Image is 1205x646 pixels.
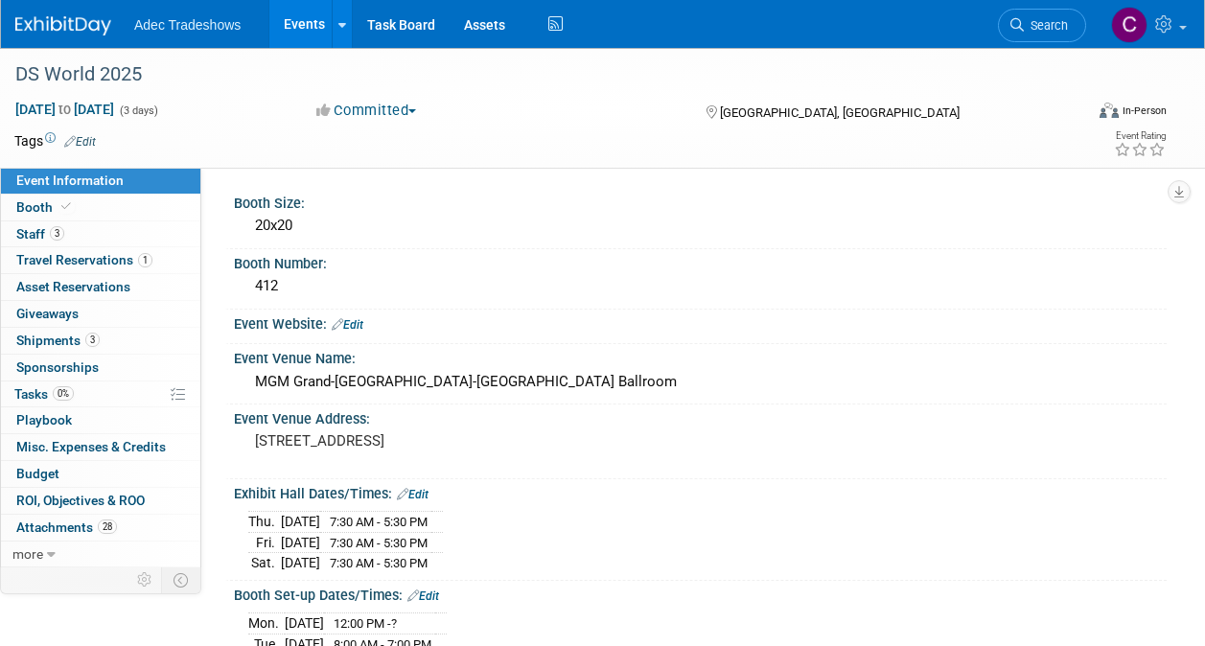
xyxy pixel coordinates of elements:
div: Event Venue Name: [234,344,1167,368]
a: Attachments28 [1,515,200,541]
a: Giveaways [1,301,200,327]
a: Shipments3 [1,328,200,354]
td: Sat. [248,553,281,573]
div: Event Format [999,100,1167,128]
span: 1 [138,253,152,267]
div: Event Rating [1114,131,1166,141]
span: to [56,102,74,117]
span: Budget [16,466,59,481]
div: Booth Set-up Dates/Times: [234,581,1167,606]
span: 7:30 AM - 5:30 PM [330,515,428,529]
td: [DATE] [281,512,320,533]
span: ROI, Objectives & ROO [16,493,145,508]
span: Tasks [14,386,74,402]
div: Booth Size: [234,189,1167,213]
div: Event Website: [234,310,1167,335]
td: Tags [14,131,96,150]
img: Format-Inperson.png [1100,103,1119,118]
span: Event Information [16,173,124,188]
span: Adec Tradeshows [134,17,241,33]
a: Search [998,9,1086,42]
div: 412 [248,271,1152,301]
span: Asset Reservations [16,279,130,294]
span: Booth [16,199,75,215]
a: Misc. Expenses & Credits [1,434,200,460]
span: Misc. Expenses & Credits [16,439,166,454]
td: [DATE] [281,532,320,553]
span: Playbook [16,412,72,427]
td: [DATE] [281,553,320,573]
a: Asset Reservations [1,274,200,300]
td: Toggle Event Tabs [162,567,201,592]
span: 28 [98,519,117,534]
a: Staff3 [1,221,200,247]
a: more [1,542,200,567]
a: Edit [332,318,363,332]
a: ROI, Objectives & ROO [1,488,200,514]
div: 20x20 [248,211,1152,241]
a: Edit [407,589,439,603]
a: Playbook [1,407,200,433]
div: Exhibit Hall Dates/Times: [234,479,1167,504]
div: DS World 2025 [9,58,1068,92]
span: (3 days) [118,104,158,117]
td: Personalize Event Tab Strip [128,567,162,592]
span: [DATE] [DATE] [14,101,115,118]
img: ExhibitDay [15,16,111,35]
pre: [STREET_ADDRESS] [255,432,601,450]
td: Fri. [248,532,281,553]
a: Budget [1,461,200,487]
a: Event Information [1,168,200,194]
a: Travel Reservations1 [1,247,200,273]
span: Search [1024,18,1068,33]
a: Edit [64,135,96,149]
div: Event Venue Address: [234,404,1167,428]
div: In-Person [1122,104,1167,118]
span: Attachments [16,519,117,535]
td: [DATE] [285,613,324,634]
td: Thu. [248,512,281,533]
span: Giveaways [16,306,79,321]
span: 3 [85,333,100,347]
img: Carol Schmidlin [1111,7,1147,43]
span: 0% [53,386,74,401]
i: Booth reservation complete [61,201,71,212]
span: 12:00 PM - [334,616,397,631]
span: Staff [16,226,64,242]
span: more [12,546,43,562]
span: 3 [50,226,64,241]
span: Shipments [16,333,100,348]
a: Booth [1,195,200,220]
a: Tasks0% [1,381,200,407]
span: 7:30 AM - 5:30 PM [330,556,428,570]
button: Committed [310,101,424,121]
span: ? [391,616,397,631]
td: Mon. [248,613,285,634]
div: MGM Grand-[GEOGRAPHIC_DATA]-[GEOGRAPHIC_DATA] Ballroom [248,367,1152,397]
a: Edit [397,488,429,501]
span: 7:30 AM - 5:30 PM [330,536,428,550]
a: Sponsorships [1,355,200,381]
div: Booth Number: [234,249,1167,273]
span: Travel Reservations [16,252,152,267]
span: [GEOGRAPHIC_DATA], [GEOGRAPHIC_DATA] [720,105,960,120]
span: Sponsorships [16,359,99,375]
